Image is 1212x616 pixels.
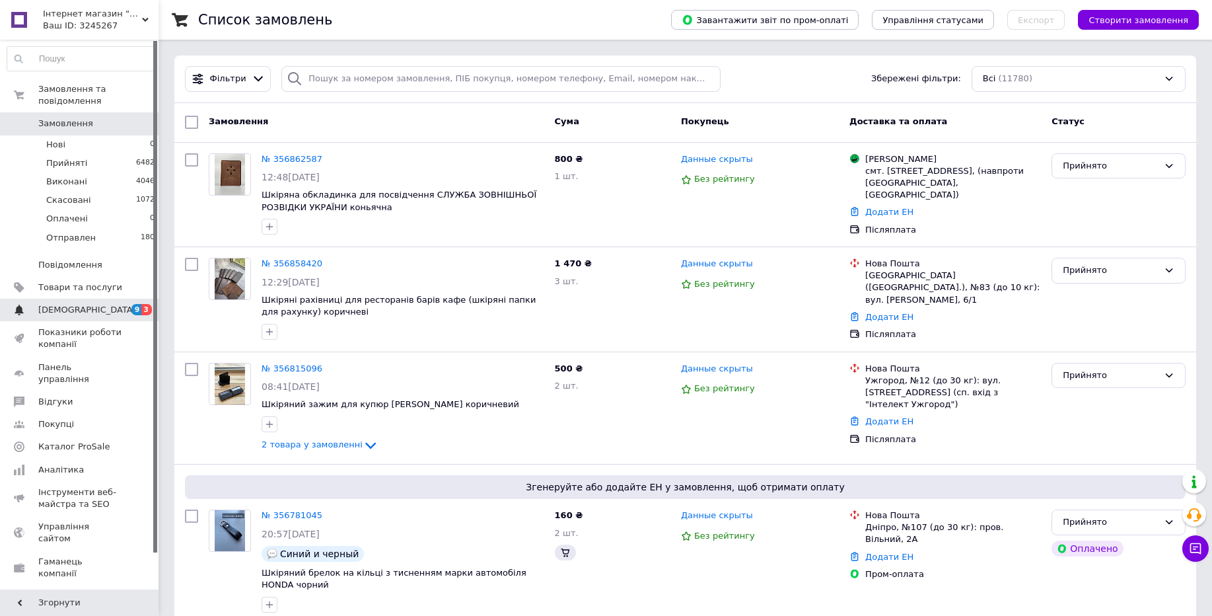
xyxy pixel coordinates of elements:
[262,277,320,288] span: 12:29[DATE]
[555,510,583,520] span: 160 ₴
[141,232,155,244] span: 180
[865,375,1041,411] div: Ужгород, №12 (до 30 кг): вул. [STREET_ADDRESS] (сп. вхід з "Інтелект Ужгород")
[681,258,753,270] a: Данные скрыты
[694,174,755,184] span: Без рейтингу
[262,399,519,409] a: Шкіряний зажим для купюр [PERSON_NAME] коричневий
[150,139,155,151] span: 0
[849,116,947,126] span: Доставка та оплата
[209,510,251,552] a: Фото товару
[46,139,65,151] span: Нові
[555,154,583,164] span: 800 ₴
[1088,15,1188,25] span: Створити замовлення
[281,66,720,92] input: Пошук за номером замовлення, ПІБ покупця, номером телефону, Email, номером накладної
[1063,159,1159,173] div: Прийнято
[681,510,753,522] a: Данные скрыты
[38,83,159,107] span: Замовлення та повідомлення
[1065,15,1199,24] a: Створити замовлення
[209,258,251,300] a: Фото товару
[38,396,73,408] span: Відгуки
[681,116,729,126] span: Покупець
[46,232,96,244] span: Отправлен
[865,153,1041,165] div: [PERSON_NAME]
[694,279,755,289] span: Без рейтингу
[38,418,74,430] span: Покупці
[555,171,579,181] span: 1 шт.
[865,521,1041,545] div: Дніпро, №107 (до 30 кг): пров. Вільний, 2А
[262,568,526,590] span: Шкіряний брелок на кільці з тисненням марки автомобіля HONDA чорний
[682,14,848,26] span: Завантажити звіт по пром-оплаті
[136,176,155,188] span: 4046
[38,304,136,316] span: [DEMOGRAPHIC_DATA]
[136,194,155,206] span: 1072
[262,154,322,164] a: № 356862587
[1078,10,1199,30] button: Створити замовлення
[865,510,1041,521] div: Нова Пошта
[262,258,322,268] a: № 356858420
[262,172,320,182] span: 12:48[DATE]
[46,176,87,188] span: Виконані
[694,383,755,393] span: Без рейтингу
[215,154,246,195] img: Фото товару
[262,364,322,373] a: № 356815096
[865,328,1041,340] div: Післяплата
[38,441,110,453] span: Каталог ProSale
[865,552,913,562] a: Додати ЕН
[262,440,363,450] span: 2 товара у замовленні
[280,549,359,559] span: Синий и черный
[209,153,251,196] a: Фото товару
[215,258,246,299] img: Фото товару
[136,157,155,169] span: 6482
[998,73,1032,83] span: (11780)
[215,510,246,551] img: Фото товару
[555,258,592,268] span: 1 470 ₴
[1052,541,1123,557] div: Оплачено
[671,10,859,30] button: Завантажити звіт по пром-оплаті
[38,521,122,545] span: Управління сайтом
[262,295,536,317] a: Шкіряні рахівниці для ресторанів барів кафе (шкіряні папки для рахунку) коричневі
[555,116,579,126] span: Cума
[983,73,996,85] span: Всі
[555,381,579,391] span: 2 шт.
[209,116,268,126] span: Замовлення
[38,259,102,271] span: Повідомлення
[190,481,1180,494] span: Згенеруйте або додайте ЕН у замовлення, щоб отримати оплату
[262,510,322,520] a: № 356781045
[38,118,93,130] span: Замовлення
[38,556,122,580] span: Гаманець компанії
[555,364,583,373] span: 500 ₴
[865,165,1041,202] div: смт. [STREET_ADDRESS], (навпроти [GEOGRAPHIC_DATA], [GEOGRAPHIC_DATA])
[38,282,122,293] span: Товари та послуги
[262,440,378,449] a: 2 товара у замовленні
[38,464,84,476] span: Аналітика
[43,8,142,20] span: Інтернет магазин "Shiynik"
[681,363,753,375] a: Данные скрыты
[198,12,332,28] h1: Список замовлень
[865,258,1041,270] div: Нова Пошта
[43,20,159,32] div: Ваш ID: 3245267
[681,153,753,166] a: Данные скрыты
[1063,516,1159,529] div: Прийнято
[262,381,320,392] span: 08:41[DATE]
[38,327,122,350] span: Показники роботи компанії
[38,486,122,510] span: Інструменти веб-майстра та SEO
[865,416,913,426] a: Додати ЕН
[215,364,246,404] img: Фото товару
[865,224,1041,236] div: Післяплата
[141,304,152,315] span: 3
[262,190,536,212] a: Шкіряна обкладинка для посвідчення СЛУЖБА ЗОВНІШНЬОЇ РОЗВІДКИ УКРАЇНИ коньячна
[38,362,122,385] span: Панель управління
[882,15,983,25] span: Управління статусами
[865,568,1041,580] div: Пром-оплата
[46,157,87,169] span: Прийняті
[865,434,1041,445] div: Післяплата
[1182,535,1209,562] button: Чат з покупцем
[555,528,579,538] span: 2 шт.
[267,549,277,559] img: :speech_balloon:
[209,363,251,405] a: Фото товару
[865,207,913,217] a: Додати ЕН
[1063,264,1159,278] div: Прийнято
[1052,116,1085,126] span: Статус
